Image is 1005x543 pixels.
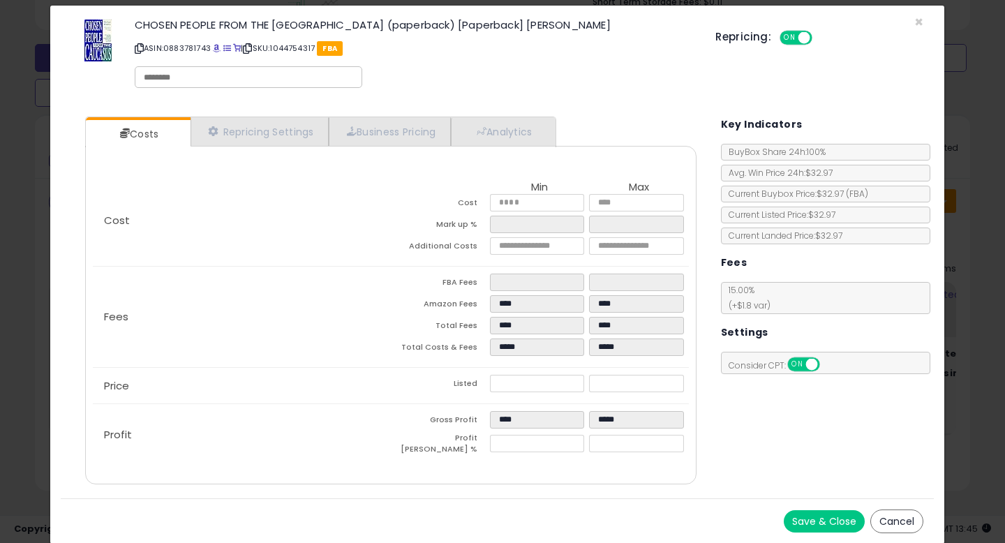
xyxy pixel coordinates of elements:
span: $32.97 [817,188,868,200]
th: Max [589,181,688,194]
h5: Fees [721,254,747,271]
a: Your listing only [233,43,241,54]
p: Fees [93,311,391,322]
p: Cost [93,215,391,226]
a: Business Pricing [329,117,451,146]
span: FBA [317,41,343,56]
th: Min [490,181,589,194]
p: Profit [93,429,391,440]
td: Mark up % [391,216,490,237]
button: Cancel [870,509,923,533]
span: 15.00 % [722,284,770,311]
span: Current Buybox Price: [722,188,868,200]
h3: CHOSEN PEOPLE FROM THE [GEOGRAPHIC_DATA] (paperback) [Paperback] [PERSON_NAME] [135,20,694,30]
span: ON [789,359,806,371]
h5: Key Indicators [721,116,803,133]
a: Costs [86,120,189,148]
td: Total Fees [391,317,490,339]
span: ( FBA ) [846,188,868,200]
span: OFF [810,32,833,44]
a: All offer listings [223,43,231,54]
a: Repricing Settings [191,117,329,146]
span: × [914,12,923,32]
span: BuyBox Share 24h: 100% [722,146,826,158]
td: Listed [391,375,490,396]
a: BuyBox page [213,43,221,54]
td: Amazon Fees [391,295,490,317]
span: ON [781,32,798,44]
td: Additional Costs [391,237,490,259]
button: Save & Close [784,510,865,533]
td: Profit [PERSON_NAME] % [391,433,490,459]
td: Gross Profit [391,411,490,433]
span: Avg. Win Price 24h: $32.97 [722,167,833,179]
img: 51jX5pK4VML._SL60_.jpg [84,20,112,61]
p: Price [93,380,391,392]
h5: Settings [721,324,768,341]
span: OFF [817,359,840,371]
h5: Repricing: [715,31,771,43]
td: FBA Fees [391,274,490,295]
td: Cost [391,194,490,216]
p: ASIN: 0883781743 | SKU: 1044754317 [135,37,694,59]
span: Current Landed Price: $32.97 [722,230,842,241]
span: (+$1.8 var) [722,299,770,311]
span: Consider CPT: [722,359,838,371]
span: Current Listed Price: $32.97 [722,209,835,221]
a: Analytics [451,117,554,146]
td: Total Costs & Fees [391,339,490,360]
